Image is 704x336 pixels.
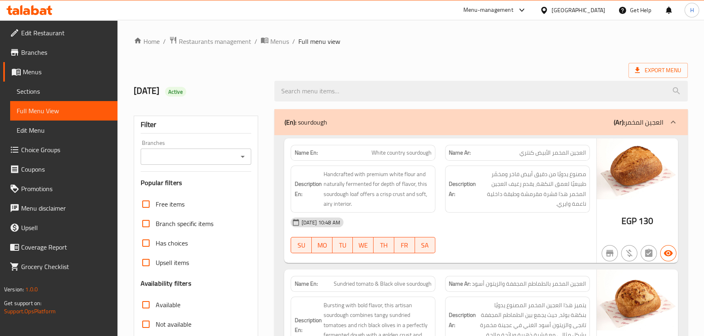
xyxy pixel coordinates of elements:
span: Menu disclaimer [21,203,111,213]
span: Choice Groups [21,145,111,155]
span: Menus [23,67,111,77]
button: Purchased item [621,245,637,261]
div: (En): sourdough(Ar):العجين المخمر [274,109,687,135]
strong: Description En: [294,315,322,335]
span: Restaurants management [179,37,251,46]
h2: [DATE] [134,85,265,97]
img: 2_Sundried_tomato_and_Bla638936197299197488.jpg [597,269,678,330]
a: Edit Menu [10,121,117,140]
strong: Name En: [294,280,317,288]
strong: Description En: [294,179,322,199]
span: Branches [21,47,111,57]
span: Coverage Report [21,242,111,252]
span: MO [315,239,329,251]
span: العجين المخمر الأبيض كنتري [519,149,586,157]
span: Has choices [156,238,188,248]
img: 1_White_country_sourdough638936189119455498.jpg [597,138,678,199]
strong: Description Ar: [449,179,476,199]
span: Get support on: [4,298,41,308]
span: TH [377,239,391,251]
a: Coupons [3,159,117,179]
span: Edit Menu [17,125,111,135]
strong: Name En: [294,149,317,157]
span: EGP [621,213,637,229]
a: Branches [3,43,117,62]
span: Export Menu [635,65,681,75]
span: Upsell items [156,258,189,267]
button: SA [415,237,436,253]
span: Edit Restaurant [21,28,111,38]
a: Menus [261,36,289,47]
p: العجين المخمر [614,117,663,127]
b: (Ar): [614,116,625,128]
a: Restaurants management [169,36,251,47]
span: Promotions [21,184,111,194]
span: Sections [17,86,111,96]
a: Full Menu View [10,101,117,121]
h3: Availability filters [141,279,191,288]
span: WE [356,239,370,251]
span: TU [336,239,350,251]
span: Coupons [21,164,111,174]
span: Handcrafted with premium white flour and naturally fermented for depth of flavor, this sourdough ... [323,169,432,209]
span: Full Menu View [17,106,111,116]
a: Menu disclaimer [3,198,117,218]
span: Active [165,88,186,96]
div: Active [165,87,186,97]
span: Menus [270,37,289,46]
p: sourdough [284,117,327,127]
a: Upsell [3,218,117,237]
b: (En): [284,116,296,128]
button: TU [332,237,353,253]
a: Menus [3,62,117,82]
li: / [254,37,257,46]
span: 1.0.0 [25,284,38,295]
span: SU [294,239,309,251]
span: Available [156,300,180,310]
span: العجين المخمر بالطماطم المجففة والزيتون أسود [472,280,586,288]
span: SA [418,239,432,251]
strong: Name Ar: [449,280,471,288]
div: Filter [141,116,252,134]
span: Full menu view [298,37,340,46]
span: Free items [156,199,185,209]
span: Version: [4,284,24,295]
span: Upsell [21,223,111,233]
button: MO [312,237,332,253]
span: مصنوع يدويًا من دقيق أبيض فاخر ومخمّر طبيعيًا لعمق النكهة، يقدم رغيف العجين المخمر هذا قشرة مقرمش... [478,169,586,209]
a: Grocery Checklist [3,257,117,276]
button: TH [374,237,394,253]
nav: breadcrumb [134,36,688,47]
div: [GEOGRAPHIC_DATA] [552,6,605,15]
a: Sections [10,82,117,101]
span: Not available [156,319,191,329]
a: Support.OpsPlatform [4,306,56,317]
li: / [292,37,295,46]
div: Menu-management [463,5,513,15]
span: H [690,6,693,15]
span: Branch specific items [156,219,213,228]
button: Not branch specific item [602,245,618,261]
button: WE [353,237,374,253]
span: Export Menu [628,63,688,78]
input: search [274,81,687,101]
span: FR [398,239,412,251]
button: Not has choices [641,245,657,261]
span: 130 [638,213,653,229]
span: White country sourdough [372,149,432,157]
h3: Popular filters [141,178,252,187]
button: Available [660,245,676,261]
a: Choice Groups [3,140,117,159]
span: Sundried tomato & Black olive sourdough [334,280,432,288]
button: FR [394,237,415,253]
button: SU [291,237,312,253]
a: Promotions [3,179,117,198]
a: Coverage Report [3,237,117,257]
a: Home [134,37,160,46]
li: / [163,37,166,46]
span: [DATE] 10:48 AM [298,219,343,226]
strong: Name Ar: [449,149,471,157]
span: Grocery Checklist [21,262,111,271]
strong: Description Ar: [449,310,476,330]
button: Open [237,151,248,162]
